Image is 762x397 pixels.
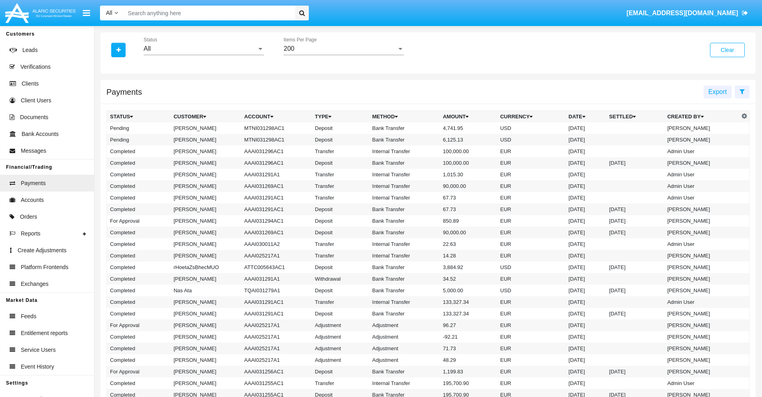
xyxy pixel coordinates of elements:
[664,343,739,354] td: [PERSON_NAME]
[497,122,565,134] td: USD
[241,250,312,261] td: AAAI025217A1
[241,146,312,157] td: AAAI031296AC1
[312,203,369,215] td: Deposit
[107,285,170,296] td: Completed
[565,308,606,319] td: [DATE]
[21,263,68,271] span: Platform Frontends
[369,180,440,192] td: Internal Transfer
[497,308,565,319] td: EUR
[497,157,565,169] td: EUR
[664,261,739,273] td: [PERSON_NAME]
[312,343,369,354] td: Adjustment
[170,203,241,215] td: [PERSON_NAME]
[710,43,745,57] button: Clear
[497,366,565,377] td: EUR
[107,296,170,308] td: Completed
[565,250,606,261] td: [DATE]
[369,366,440,377] td: Bank Transfer
[664,169,739,180] td: Admin User
[606,227,664,238] td: [DATE]
[369,343,440,354] td: Adjustment
[565,134,606,146] td: [DATE]
[440,250,497,261] td: 14.28
[369,215,440,227] td: Bank Transfer
[21,96,51,105] span: Client Users
[369,354,440,366] td: Adjustment
[497,203,565,215] td: EUR
[565,319,606,331] td: [DATE]
[107,227,170,238] td: Completed
[497,169,565,180] td: EUR
[440,354,497,366] td: 48.29
[565,331,606,343] td: [DATE]
[565,285,606,296] td: [DATE]
[124,6,292,20] input: Search
[20,213,37,221] span: Orders
[312,169,369,180] td: Transfer
[440,134,497,146] td: 6,125.13
[497,261,565,273] td: USD
[107,111,170,123] th: Status
[565,122,606,134] td: [DATE]
[241,319,312,331] td: AAAI025217A1
[440,180,497,192] td: 90,000.00
[664,146,739,157] td: Admin User
[21,312,36,321] span: Feeds
[241,308,312,319] td: AAAI031291AC1
[21,329,68,337] span: Entitlement reports
[369,250,440,261] td: Internal Transfer
[565,157,606,169] td: [DATE]
[241,377,312,389] td: AAAI031255AC1
[170,331,241,343] td: [PERSON_NAME]
[497,146,565,157] td: EUR
[241,111,312,123] th: Account
[497,319,565,331] td: EUR
[664,377,739,389] td: Admin User
[312,134,369,146] td: Deposit
[664,157,739,169] td: [PERSON_NAME]
[565,238,606,250] td: [DATE]
[369,319,440,331] td: Adjustment
[565,203,606,215] td: [DATE]
[312,366,369,377] td: Deposit
[312,157,369,169] td: Deposit
[107,261,170,273] td: Completed
[312,215,369,227] td: Deposit
[664,122,739,134] td: [PERSON_NAME]
[497,296,565,308] td: EUR
[440,285,497,296] td: 5,000.00
[440,261,497,273] td: 3,884.92
[440,146,497,157] td: 100,000.00
[497,215,565,227] td: EUR
[20,113,48,122] span: Documents
[565,377,606,389] td: [DATE]
[241,343,312,354] td: AAAI025217A1
[440,215,497,227] td: 850.89
[170,273,241,285] td: [PERSON_NAME]
[440,227,497,238] td: 90,000.00
[369,308,440,319] td: Bank Transfer
[312,285,369,296] td: Deposit
[241,134,312,146] td: MTNI031298AC1
[107,215,170,227] td: For Approval
[107,157,170,169] td: Completed
[497,377,565,389] td: EUR
[107,366,170,377] td: For Approval
[170,343,241,354] td: [PERSON_NAME]
[497,227,565,238] td: EUR
[18,246,66,255] span: Create Adjustments
[170,285,241,296] td: Nas Ata
[107,238,170,250] td: Completed
[440,192,497,203] td: 67.73
[170,111,241,123] th: Customer
[312,122,369,134] td: Deposit
[497,180,565,192] td: EUR
[241,285,312,296] td: TQAI031279A1
[312,296,369,308] td: Transfer
[606,157,664,169] td: [DATE]
[664,354,739,366] td: [PERSON_NAME]
[107,343,170,354] td: Completed
[241,331,312,343] td: AAAI025217A1
[107,134,170,146] td: Pending
[312,331,369,343] td: Adjustment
